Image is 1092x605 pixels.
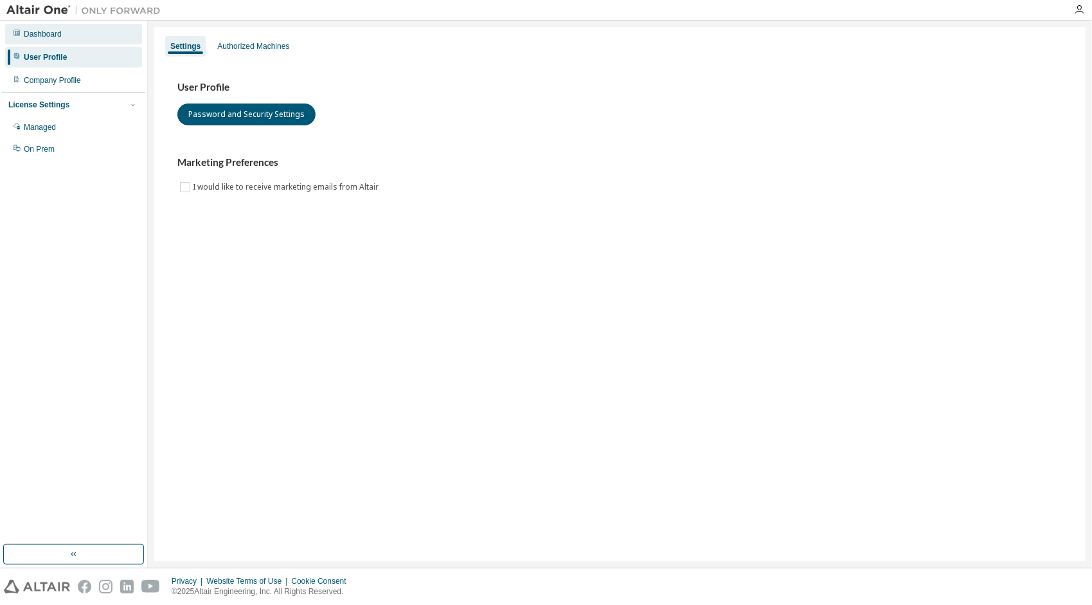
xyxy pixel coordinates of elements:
[8,100,69,110] div: License Settings
[24,29,62,39] div: Dashboard
[24,75,81,86] div: Company Profile
[141,580,160,593] img: youtube.svg
[217,41,289,51] div: Authorized Machines
[291,576,354,586] div: Cookie Consent
[4,580,70,593] img: altair_logo.svg
[24,122,56,132] div: Managed
[6,4,167,17] img: Altair One
[172,576,206,586] div: Privacy
[120,580,134,593] img: linkedin.svg
[193,179,381,195] label: I would like to receive marketing emails from Altair
[177,81,1062,94] h3: User Profile
[206,576,291,586] div: Website Terms of Use
[170,41,201,51] div: Settings
[99,580,112,593] img: instagram.svg
[24,52,67,62] div: User Profile
[172,586,354,597] p: © 2025 Altair Engineering, Inc. All Rights Reserved.
[24,144,55,154] div: On Prem
[177,156,1062,169] h3: Marketing Preferences
[78,580,91,593] img: facebook.svg
[177,104,316,125] button: Password and Security Settings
